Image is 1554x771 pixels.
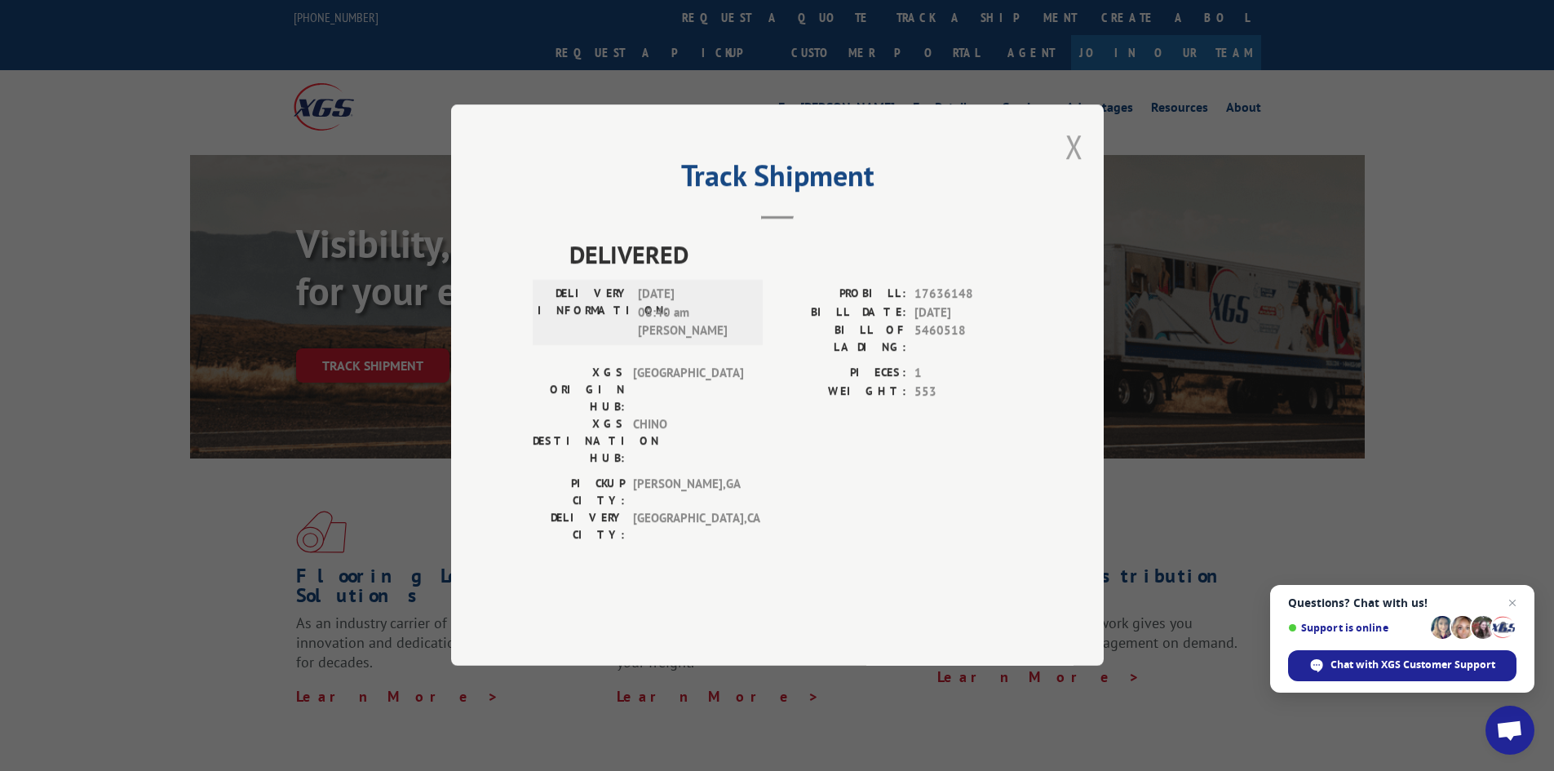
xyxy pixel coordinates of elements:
button: Close modal [1065,125,1083,168]
h2: Track Shipment [533,164,1022,195]
span: [GEOGRAPHIC_DATA] , CA [633,510,743,544]
label: XGS DESTINATION HUB: [533,416,625,467]
label: PROBILL: [777,286,906,304]
label: DELIVERY INFORMATION: [538,286,630,341]
label: DELIVERY CITY: [533,510,625,544]
span: [DATE] [914,304,1022,322]
span: Close chat [1503,593,1522,613]
span: 553 [914,383,1022,401]
label: BILL OF LADING: [777,322,906,357]
span: Questions? Chat with us! [1288,596,1516,609]
span: 17636148 [914,286,1022,304]
span: DELIVERED [569,237,1022,273]
span: 5460518 [914,322,1022,357]
span: [PERSON_NAME] , GA [633,476,743,510]
label: BILL DATE: [777,304,906,322]
span: CHINO [633,416,743,467]
div: Chat with XGS Customer Support [1288,650,1516,681]
div: Open chat [1485,706,1534,755]
span: [GEOGRAPHIC_DATA] [633,365,743,416]
label: PIECES: [777,365,906,383]
label: XGS ORIGIN HUB: [533,365,625,416]
label: WEIGHT: [777,383,906,401]
label: PICKUP CITY: [533,476,625,510]
span: Chat with XGS Customer Support [1330,658,1495,672]
span: 1 [914,365,1022,383]
span: Support is online [1288,622,1425,634]
span: [DATE] 08:40 am [PERSON_NAME] [638,286,748,341]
